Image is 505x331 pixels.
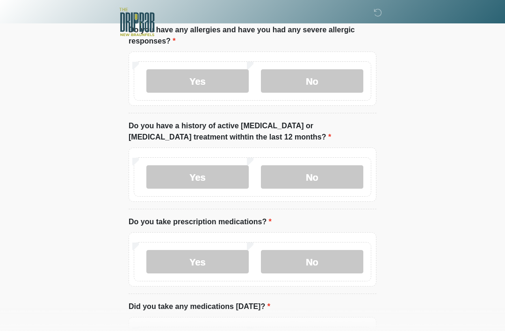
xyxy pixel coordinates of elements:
[129,301,270,312] label: Did you take any medications [DATE]?
[261,165,363,189] label: No
[261,250,363,273] label: No
[129,120,376,143] label: Do you have a history of active [MEDICAL_DATA] or [MEDICAL_DATA] treatment withtin the last 12 mo...
[119,7,155,37] img: The DRIPBaR - New Braunfels Logo
[146,165,249,189] label: Yes
[261,69,363,93] label: No
[146,250,249,273] label: Yes
[129,216,272,228] label: Do you take prescription medications?
[146,69,249,93] label: Yes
